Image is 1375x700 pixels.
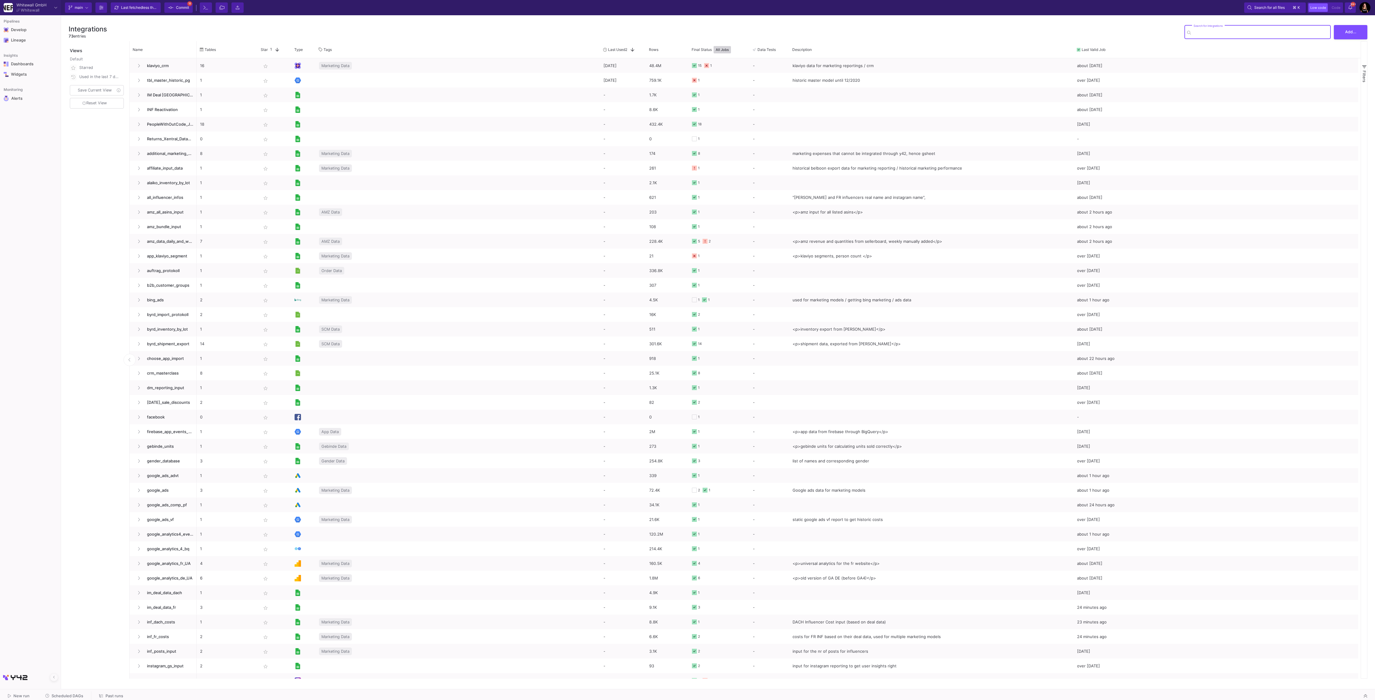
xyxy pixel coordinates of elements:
img: [Legacy] Google Sheets [295,150,301,157]
img: [Legacy] Google Sheets [295,355,301,362]
div: - [600,483,646,497]
div: about [DATE] [1074,190,1358,205]
div: Whitewall [21,8,39,12]
div: 4.9K [646,585,689,600]
div: <p>universal analytics for the fr website</p> [789,556,1074,571]
div: - [600,88,646,102]
img: Navigation icon [4,72,9,77]
mat-icon: star_border [262,326,269,333]
mat-icon: star_border [262,414,269,421]
a: Navigation iconWidgets [2,70,59,79]
div: - [600,454,646,468]
div: 261 [646,161,689,175]
span: amz_bundle_input [143,220,193,234]
span: tbl_master_historic_pg [143,73,193,88]
div: Last fetched [121,3,158,12]
div: over [DATE] [1074,541,1358,556]
img: [Legacy] Google Sheets [295,165,301,171]
div: marketing expenses that cannot be integrated through y42, hence gsheet [789,146,1074,161]
button: ⌘k [1291,4,1302,11]
mat-icon: star_border [262,429,269,436]
button: Commit [164,2,193,13]
mat-icon: star_border [262,399,269,407]
span: Low code [1310,5,1326,10]
img: Google Ads [295,472,301,479]
div: 228.4K [646,234,689,249]
div: about [DATE] [1074,571,1358,585]
span: google_analytics_fr_UA [143,556,193,571]
img: Facebook Ads [295,414,301,420]
span: im_deal_data_dach [143,586,193,600]
mat-icon: star_border [262,575,269,582]
div: 759.1K [646,73,689,88]
div: 301.6K [646,336,689,351]
img: AEdFTp7nZ4ztCxOc0F1fLoDjitdy4H6fYVyDqrX6RgwgmA=s96-c [1359,2,1370,13]
span: byrd_shipment_export [143,337,193,351]
mat-icon: star_border [262,531,269,538]
span: auftrag_protokoll [143,264,193,278]
div: about 2 hours ago [1074,234,1358,249]
div: about 1 hour ago [1074,483,1358,497]
img: Navigation icon [4,27,9,32]
div: - [600,102,646,117]
div: - [600,395,646,410]
div: - [600,146,646,161]
div: 918 [646,351,689,366]
span: Filters [1362,70,1367,82]
mat-icon: star_border [262,136,269,143]
div: [DATE] [1074,439,1358,454]
mat-icon: star_border [262,92,269,99]
img: [Legacy] CSV [295,370,301,376]
div: - [600,366,646,380]
img: [Legacy] Google Sheets [295,121,301,127]
div: [DATE] [1074,175,1358,190]
div: [DATE] [1074,336,1358,351]
div: 21 [646,249,689,263]
img: [Legacy] Google Sheets [295,194,301,201]
div: about 1 hour ago [1074,293,1358,307]
mat-icon: star_border [262,341,269,348]
button: Used in the last 7 days [69,72,125,81]
div: <p>shipment data, exported from [PERSON_NAME]</p> [789,336,1074,351]
div: 2M [646,424,689,439]
mat-icon: star_border [262,355,269,363]
img: [Legacy] Google Sheets [295,209,301,215]
div: <p>klaviyo segments, person count </p> [789,249,1074,263]
img: [Legacy] Google Sheets [295,385,301,391]
img: Native Reference [295,547,301,551]
div: <p>amz revenue and quantities from sellerboard, weekly manually added</p> [789,234,1074,249]
mat-icon: star_border [262,516,269,524]
div: over [DATE] [1074,73,1358,88]
mat-expansion-panel-header: Navigation iconDevelop [2,25,59,35]
div: about [DATE] [1074,58,1358,73]
div: about [DATE] [1074,88,1358,102]
div: over [DATE] [1074,161,1358,175]
img: [Legacy] Google Sheets [295,238,301,245]
span: byrd_inventory_by_lot [143,322,193,336]
div: [DATE] [1074,585,1358,600]
mat-icon: star_border [262,443,269,451]
mat-icon: star_border [262,180,269,187]
div: - [600,600,646,615]
div: over [DATE] [1074,249,1358,263]
span: Add... [1345,30,1356,34]
div: 254.8K [646,454,689,468]
span: less than a minute ago [142,5,181,10]
button: Save Current View [70,85,124,95]
div: 0 [646,410,689,424]
div: - [600,307,646,322]
div: used for marketing models / getting bing marketing / ads data [789,293,1074,307]
mat-icon: star_border [262,297,269,304]
mat-icon: star_border [262,282,269,289]
div: over [DATE] [1074,512,1358,527]
div: [DATE] [1074,117,1358,131]
div: 1.3K [646,380,689,395]
div: 432.4K [646,117,689,131]
img: Navigation icon [4,38,9,43]
span: choose_app_import [143,351,193,366]
span: IM Deal [GEOGRAPHIC_DATA] [143,88,193,102]
mat-icon: star_border [262,106,269,114]
mat-icon: star_border [262,267,269,275]
div: - [600,219,646,234]
div: - [600,249,646,263]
